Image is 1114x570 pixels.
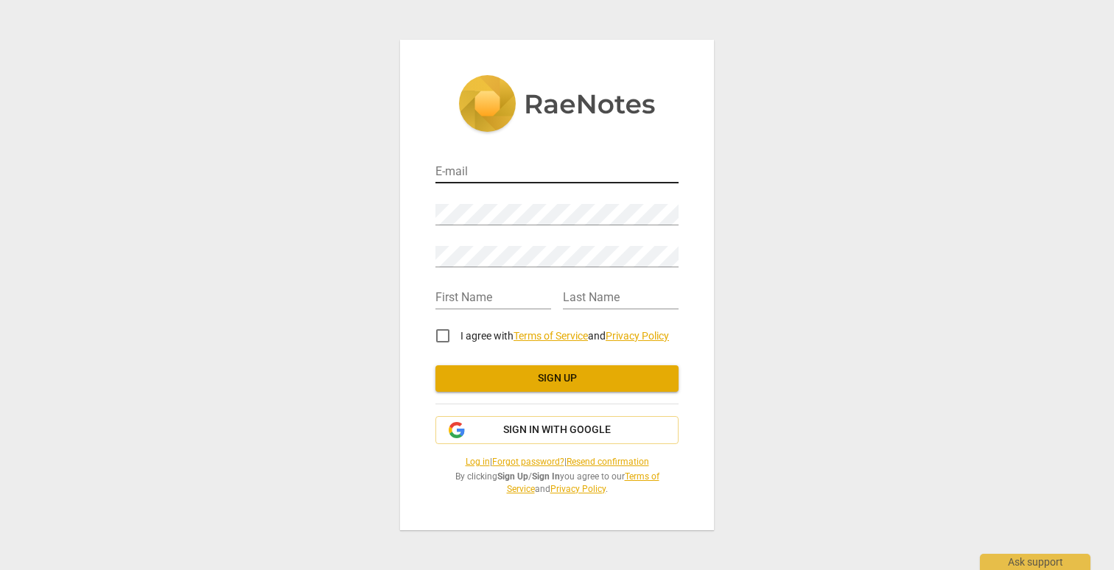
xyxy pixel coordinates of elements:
a: Privacy Policy [606,330,669,342]
a: Terms of Service [514,330,588,342]
a: Privacy Policy [550,484,606,494]
a: Log in [466,457,490,467]
a: Resend confirmation [567,457,649,467]
button: Sign in with Google [435,416,679,444]
div: Ask support [980,554,1090,570]
span: Sign up [447,371,667,386]
span: | | [435,456,679,468]
span: By clicking / you agree to our and . [435,471,679,495]
img: 5ac2273c67554f335776073100b6d88f.svg [458,75,656,136]
span: I agree with and [460,330,669,342]
button: Sign up [435,365,679,392]
b: Sign Up [497,471,528,482]
b: Sign In [532,471,560,482]
a: Terms of Service [507,471,659,494]
span: Sign in with Google [503,423,611,437]
a: Forgot password? [492,457,564,467]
